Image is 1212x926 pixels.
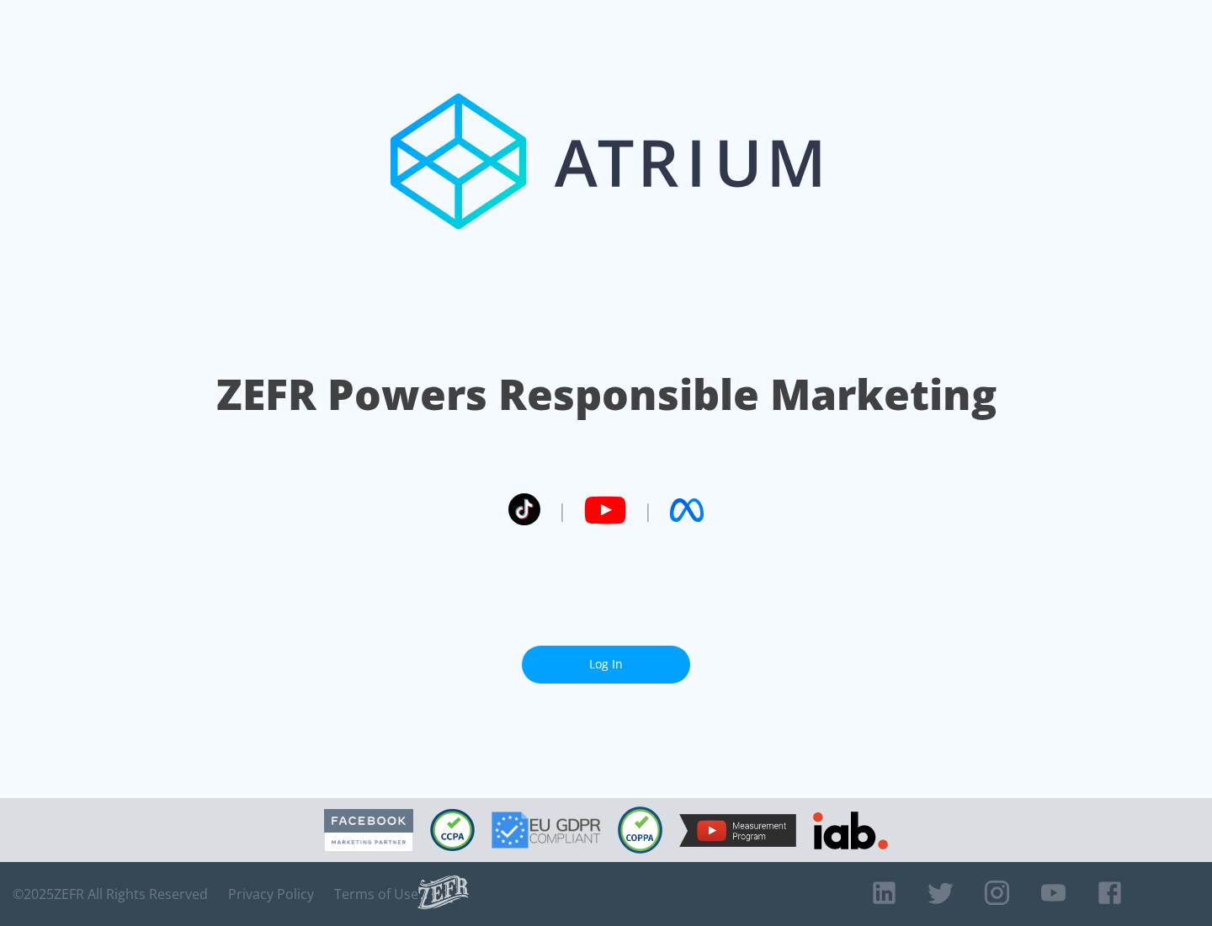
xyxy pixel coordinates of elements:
a: Privacy Policy [228,886,314,902]
h1: ZEFR Powers Responsible Marketing [216,365,997,423]
a: Terms of Use [334,886,418,902]
span: © 2025 ZEFR All Rights Reserved [13,886,208,902]
span: | [557,498,567,523]
a: Log In [522,646,690,684]
img: COPPA Compliant [618,806,662,854]
img: YouTube Measurement Program [679,814,796,847]
span: | [643,498,653,523]
img: CCPA Compliant [430,809,475,851]
img: GDPR Compliant [492,812,601,849]
img: Facebook Marketing Partner [324,809,413,852]
img: IAB [813,812,888,849]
